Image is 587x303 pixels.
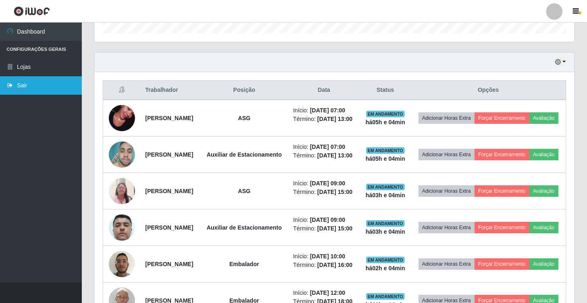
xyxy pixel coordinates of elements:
li: Término: [293,151,355,160]
span: EM ANDAMENTO [366,293,405,300]
img: 1759156962490.jpeg [109,246,135,281]
strong: [PERSON_NAME] [145,188,193,194]
button: Adicionar Horas Extra [418,222,475,233]
time: [DATE] 16:00 [317,262,353,268]
img: 1717438276108.jpeg [109,95,135,141]
time: [DATE] 07:00 [310,107,345,114]
button: Forçar Encerramento [475,112,529,124]
strong: Auxiliar de Estacionamento [207,224,282,231]
li: Início: [293,143,355,151]
strong: ASG [238,188,250,194]
li: Término: [293,115,355,123]
strong: há 05 h e 04 min [366,119,405,125]
li: Início: [293,289,355,297]
strong: [PERSON_NAME] [145,224,193,231]
time: [DATE] 12:00 [310,289,345,296]
th: Posição [200,81,288,100]
time: [DATE] 15:00 [317,189,353,195]
li: Início: [293,179,355,188]
li: Início: [293,106,355,115]
strong: [PERSON_NAME] [145,261,193,267]
span: EM ANDAMENTO [366,147,405,154]
strong: há 03 h e 04 min [366,228,405,235]
button: Forçar Encerramento [475,258,529,270]
button: Adicionar Horas Extra [418,258,475,270]
span: EM ANDAMENTO [366,184,405,190]
time: [DATE] 09:00 [310,216,345,223]
span: EM ANDAMENTO [366,111,405,117]
img: 1734900991405.jpeg [109,173,135,208]
strong: ASG [238,115,250,121]
li: Início: [293,252,355,261]
strong: Embalador [229,261,259,267]
li: Início: [293,216,355,224]
th: Data [288,81,360,100]
span: EM ANDAMENTO [366,257,405,263]
time: [DATE] 13:00 [317,152,353,159]
time: [DATE] 09:00 [310,180,345,187]
button: Avaliação [529,112,558,124]
button: Avaliação [529,222,558,233]
time: [DATE] 13:00 [317,116,353,122]
li: Término: [293,261,355,269]
img: 1697820743955.jpeg [109,204,135,251]
th: Trabalhador [140,81,200,100]
img: 1748551724527.jpeg [109,137,135,172]
button: Avaliação [529,258,558,270]
time: [DATE] 10:00 [310,253,345,260]
button: Forçar Encerramento [475,222,529,233]
strong: [PERSON_NAME] [145,115,193,121]
strong: [PERSON_NAME] [145,151,193,158]
button: Forçar Encerramento [475,149,529,160]
button: Adicionar Horas Extra [418,112,475,124]
button: Forçar Encerramento [475,185,529,197]
img: CoreUI Logo [13,6,50,16]
th: Status [360,81,411,100]
strong: há 02 h e 04 min [366,265,405,271]
strong: há 05 h e 04 min [366,155,405,162]
strong: há 03 h e 04 min [366,192,405,198]
button: Avaliação [529,185,558,197]
button: Adicionar Horas Extra [418,185,475,197]
span: EM ANDAMENTO [366,220,405,227]
time: [DATE] 07:00 [310,144,345,150]
th: Opções [411,81,566,100]
strong: Auxiliar de Estacionamento [207,151,282,158]
time: [DATE] 15:00 [317,225,353,232]
li: Término: [293,224,355,233]
li: Término: [293,188,355,196]
button: Avaliação [529,149,558,160]
button: Adicionar Horas Extra [418,149,475,160]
